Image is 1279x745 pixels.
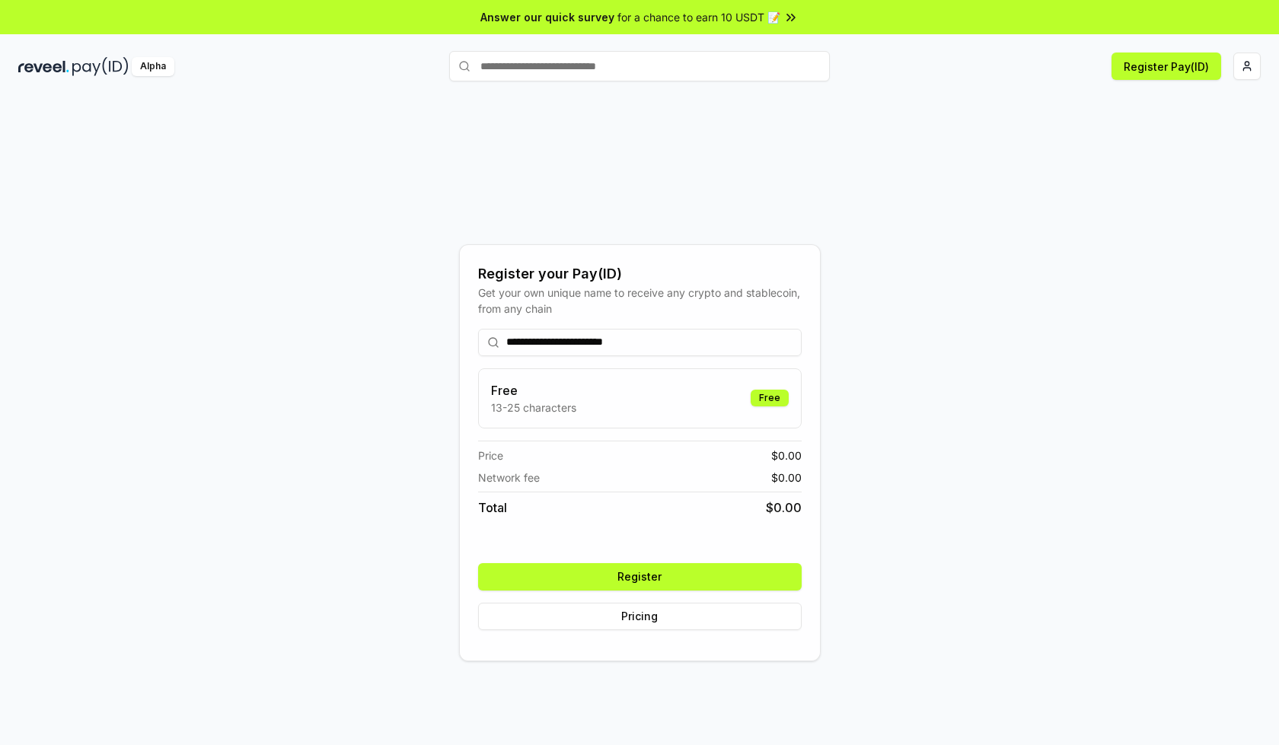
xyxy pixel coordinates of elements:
button: Register Pay(ID) [1112,53,1221,80]
div: Alpha [132,57,174,76]
span: $ 0.00 [771,447,802,463]
div: Get your own unique name to receive any crypto and stablecoin, from any chain [478,285,802,317]
div: Register your Pay(ID) [478,263,802,285]
h3: Free [491,381,576,400]
span: Price [478,447,503,463]
img: pay_id [72,57,129,76]
img: reveel_dark [18,57,69,76]
span: $ 0.00 [766,498,802,517]
div: Free [751,390,789,406]
p: 13-25 characters [491,400,576,415]
span: for a chance to earn 10 USDT 📝 [617,9,780,25]
span: $ 0.00 [771,470,802,486]
span: Network fee [478,470,540,486]
span: Total [478,498,507,517]
button: Register [478,563,802,591]
button: Pricing [478,603,802,630]
span: Answer our quick survey [480,9,614,25]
